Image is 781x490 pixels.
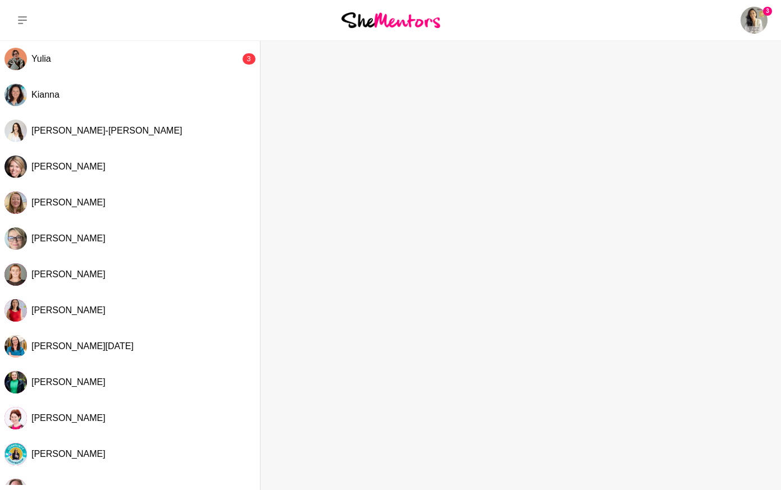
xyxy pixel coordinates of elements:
span: [PERSON_NAME] [31,233,106,243]
span: [PERSON_NAME] [31,198,106,207]
span: [PERSON_NAME] [31,269,106,279]
img: Y [4,48,27,70]
div: Susan Elford [4,155,27,178]
img: T [4,191,27,214]
img: A [4,371,27,393]
img: She Mentors Logo [341,12,440,28]
div: Janelle Kee-Sue [4,120,27,142]
span: [PERSON_NAME] [31,413,106,423]
div: Jennifer Natale [4,335,27,358]
span: [PERSON_NAME]-[PERSON_NAME] [31,126,182,135]
span: [PERSON_NAME] [31,377,106,387]
span: [PERSON_NAME] [31,162,106,171]
span: Yulia [31,54,51,63]
a: Jen Gautier 3 [741,7,768,34]
div: Marie Fox [4,443,27,465]
div: Ceri McCutcheon [4,227,27,250]
img: M [4,443,27,465]
img: R [4,263,27,286]
div: Ann Pocock [4,371,27,393]
span: [PERSON_NAME] [31,305,106,315]
img: S [4,155,27,178]
span: Kianna [31,90,60,99]
img: J [4,335,27,358]
div: 3 [243,53,255,65]
img: Jen Gautier [741,7,768,34]
div: Kianna [4,84,27,106]
img: D [4,299,27,322]
span: [PERSON_NAME][DATE] [31,341,134,351]
span: [PERSON_NAME] [31,449,106,459]
div: Dr Missy Wolfman [4,299,27,322]
span: 3 [763,7,772,16]
div: Beth Baldwin [4,407,27,429]
img: K [4,84,27,106]
div: Tammy McCann [4,191,27,214]
img: J [4,120,27,142]
img: C [4,227,27,250]
div: Roisin Mcsweeney [4,263,27,286]
img: B [4,407,27,429]
div: Yulia [4,48,27,70]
